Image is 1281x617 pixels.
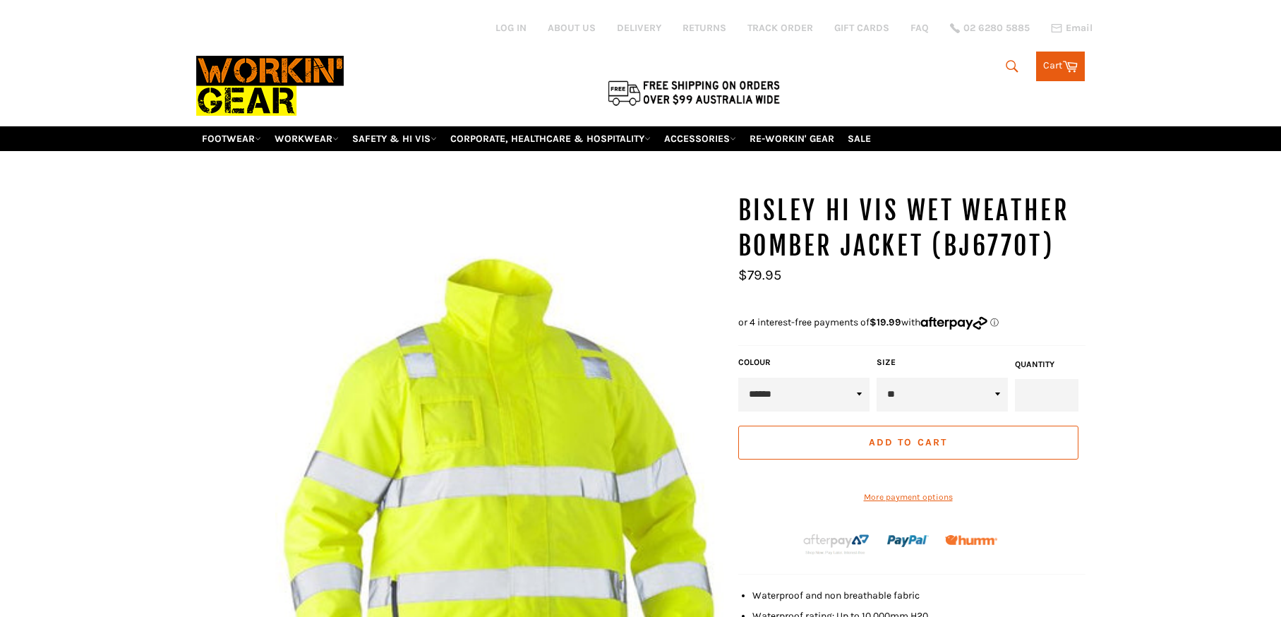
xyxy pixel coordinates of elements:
span: 02 6280 5885 [963,23,1030,33]
a: RETURNS [682,21,726,35]
a: Cart [1036,52,1085,81]
img: Flat $9.95 shipping Australia wide [606,78,782,107]
span: Email [1066,23,1093,33]
a: FOOTWEAR [196,126,267,151]
a: SAFETY & HI VIS [347,126,443,151]
a: FAQ [910,21,929,35]
img: Workin Gear leaders in Workwear, Safety Boots, PPE, Uniforms. Australia's No.1 in Workwear [196,46,344,126]
h1: BISLEY Hi Vis Wet Weather Bomber Jacket (BJ6770T) [738,193,1085,263]
label: Size [877,357,1008,369]
a: DELIVERY [617,21,661,35]
a: Email [1051,23,1093,34]
span: Add to Cart [869,436,947,448]
li: Waterproof and non breathable fabric [752,589,1085,602]
a: WORKWEAR [269,126,344,151]
button: Add to Cart [738,426,1078,460]
a: Log in [495,22,527,34]
img: Humm_core_logo_RGB-01_300x60px_small_195d8312-4386-4de7-b182-0ef9b6303a37.png [945,535,997,546]
img: paypal.png [887,520,929,562]
label: Quantity [1015,359,1078,371]
span: $79.95 [738,267,781,283]
a: More payment options [738,491,1078,503]
a: TRACK ORDER [747,21,813,35]
a: SALE [842,126,877,151]
a: ABOUT US [548,21,596,35]
a: CORPORATE, HEALTHCARE & HOSPITALITY [445,126,656,151]
a: ACCESSORIES [658,126,742,151]
a: RE-WORKIN' GEAR [744,126,840,151]
label: COLOUR [738,357,870,369]
a: GIFT CARDS [834,21,889,35]
img: Afterpay-Logo-on-dark-bg_large.png [802,532,871,556]
a: 02 6280 5885 [950,23,1030,33]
